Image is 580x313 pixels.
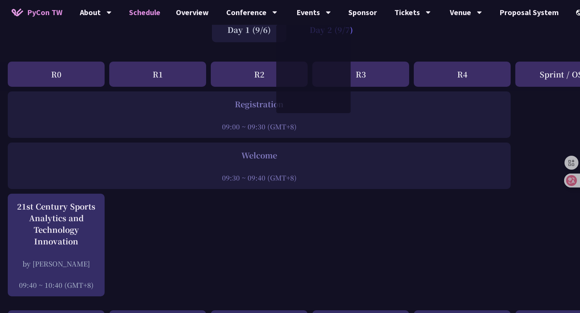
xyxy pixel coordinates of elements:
span: PyCon TW [27,7,62,18]
img: Home icon of PyCon TW 2025 [12,9,23,16]
div: R4 [414,62,511,87]
div: 09:40 ~ 10:40 (GMT+8) [12,280,101,290]
div: R1 [109,62,206,87]
div: Welcome [12,150,507,161]
div: 09:00 ~ 09:30 (GMT+8) [12,122,507,131]
div: Day 1 (9/6) [212,17,286,42]
div: by [PERSON_NAME] [12,259,101,268]
div: Registration [12,98,507,110]
div: R0 [8,62,105,87]
div: R2 [211,62,308,87]
a: PyCon TW [4,3,70,22]
div: 21st Century Sports Analytics and Technology Innovation [12,201,101,247]
div: 09:30 ~ 09:40 (GMT+8) [12,173,507,182]
a: 21st Century Sports Analytics and Technology Innovation by [PERSON_NAME] 09:40 ~ 10:40 (GMT+8) [12,201,101,290]
div: R3 [312,62,409,87]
